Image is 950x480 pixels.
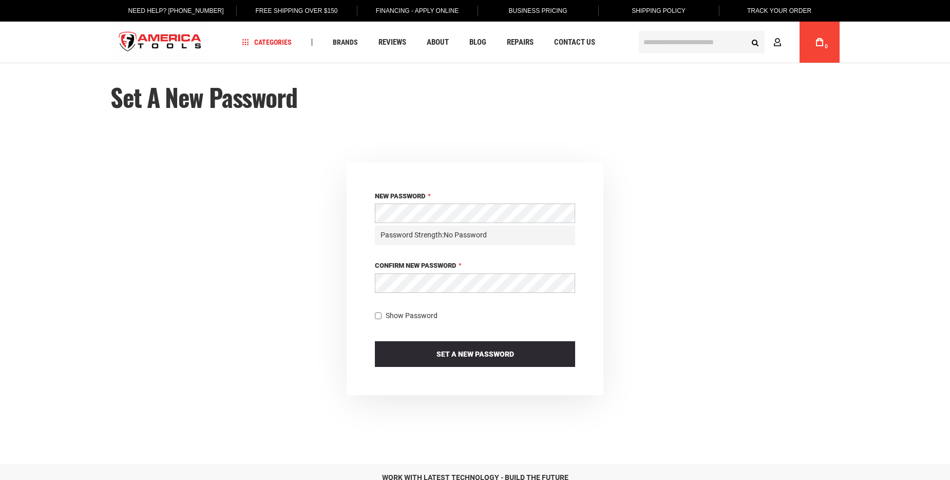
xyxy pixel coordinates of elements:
span: Shipping Policy [632,7,686,14]
span: Blog [469,39,486,46]
span: Categories [242,39,292,46]
img: America Tools [110,23,210,62]
a: 0 [810,22,829,63]
a: store logo [110,23,210,62]
a: About [422,35,453,49]
span: Contact Us [554,39,595,46]
span: Set a New Password [110,79,297,115]
div: Password Strength: [375,226,575,245]
button: Search [745,32,765,52]
a: Repairs [502,35,538,49]
a: Categories [238,35,296,49]
span: 0 [825,44,828,49]
button: Set a New Password [375,341,575,367]
span: Confirm New Password [375,262,456,269]
a: Contact Us [549,35,600,49]
span: New Password [375,192,425,200]
span: Repairs [507,39,534,46]
a: Brands [328,35,363,49]
span: About [427,39,449,46]
span: Set a New Password [436,350,514,358]
span: Show Password [386,311,438,320]
span: Reviews [378,39,406,46]
span: Brands [333,39,358,46]
span: No Password [444,231,487,239]
a: Reviews [374,35,411,49]
a: Blog [465,35,491,49]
